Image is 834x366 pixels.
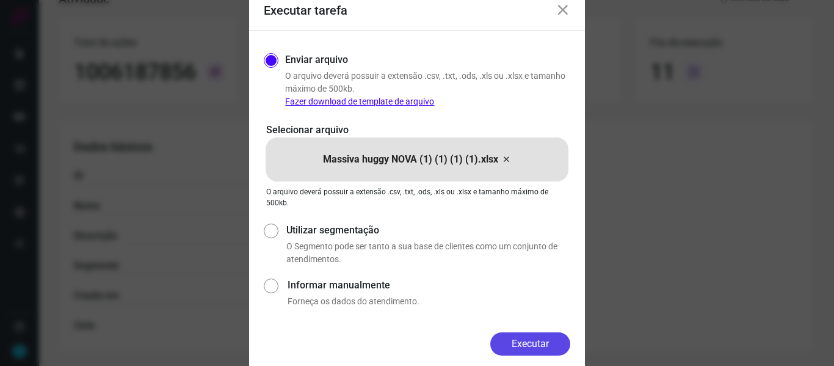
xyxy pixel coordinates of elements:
p: Forneça os dados do atendimento. [288,295,570,308]
p: O arquivo deverá possuir a extensão .csv, .txt, .ods, .xls ou .xlsx e tamanho máximo de 500kb. [266,186,568,208]
button: Executar [490,332,570,356]
label: Informar manualmente [288,278,570,293]
h3: Executar tarefa [264,3,347,18]
p: O Segmento pode ser tanto a sua base de clientes como um conjunto de atendimentos. [286,240,570,266]
label: Utilizar segmentação [286,223,570,238]
a: Fazer download de template de arquivo [285,97,434,106]
p: Selecionar arquivo [266,123,568,137]
label: Enviar arquivo [285,53,348,67]
p: Massiva huggy NOVA (1) (1) (1) (1).xlsx [323,152,498,167]
p: O arquivo deverá possuir a extensão .csv, .txt, .ods, .xls ou .xlsx e tamanho máximo de 500kb. [285,70,570,108]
